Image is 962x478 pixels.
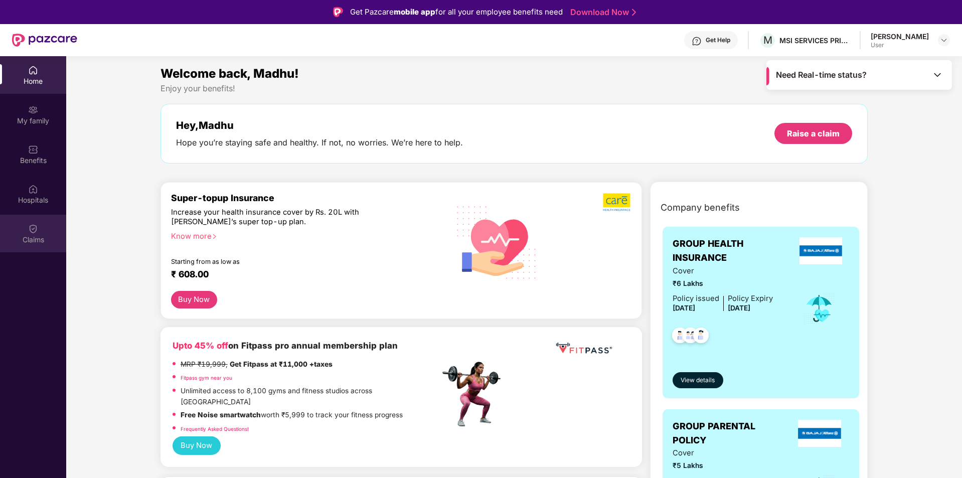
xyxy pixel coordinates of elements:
div: Know more [171,232,434,239]
a: Frequently Asked Questions! [181,426,249,432]
button: View details [673,372,723,388]
img: svg+xml;base64,PHN2ZyB4bWxucz0iaHR0cDovL3d3dy53My5vcmcvMjAwMC9zdmciIHhtbG5zOnhsaW5rPSJodHRwOi8vd3... [449,193,545,290]
img: svg+xml;base64,PHN2ZyB4bWxucz0iaHR0cDovL3d3dy53My5vcmcvMjAwMC9zdmciIHdpZHRoPSI0OC45NDMiIGhlaWdodD... [668,325,692,349]
img: fpp.png [439,359,510,429]
button: Buy Now [173,436,221,455]
span: [DATE] [728,304,750,312]
span: Need Real-time status? [776,70,867,80]
span: Company benefits [661,201,740,215]
div: Hope you’re staying safe and healthy. If not, no worries. We’re here to help. [176,137,463,148]
span: GROUP HEALTH INSURANCE [673,237,792,265]
p: Unlimited access to 8,100 gyms and fitness studios across [GEOGRAPHIC_DATA] [181,386,439,407]
span: Cover [673,447,773,459]
span: View details [681,376,715,385]
span: ₹6 Lakhs [673,278,773,289]
img: svg+xml;base64,PHN2ZyB4bWxucz0iaHR0cDovL3d3dy53My5vcmcvMjAwMC9zdmciIHdpZHRoPSI0OC45MTUiIGhlaWdodD... [678,325,703,349]
div: Enjoy your benefits! [161,83,868,94]
img: svg+xml;base64,PHN2ZyBpZD0iQ2xhaW0iIHhtbG5zPSJodHRwOi8vd3d3LnczLm9yZy8yMDAwL3N2ZyIgd2lkdGg9IjIwIi... [28,224,38,234]
strong: mobile app [394,7,435,17]
img: svg+xml;base64,PHN2ZyBpZD0iSG9zcGl0YWxzIiB4bWxucz0iaHR0cDovL3d3dy53My5vcmcvMjAwMC9zdmciIHdpZHRoPS... [28,184,38,194]
img: Logo [333,7,343,17]
div: MSI SERVICES PRIVATE LIMITED [779,36,850,45]
img: icon [803,292,836,325]
img: b5dec4f62d2307b9de63beb79f102df3.png [603,193,631,212]
div: [PERSON_NAME] [871,32,929,41]
img: svg+xml;base64,PHN2ZyB4bWxucz0iaHR0cDovL3d3dy53My5vcmcvMjAwMC9zdmciIHdpZHRoPSI0OC45NDMiIGhlaWdodD... [689,325,713,349]
span: M [763,34,772,46]
div: Policy Expiry [728,293,773,304]
p: worth ₹5,999 to track your fitness progress [181,410,403,421]
del: MRP ₹19,999, [181,360,228,368]
button: Buy Now [171,291,217,308]
img: Toggle Icon [932,70,942,80]
div: Hey, Madhu [176,119,463,131]
span: [DATE] [673,304,695,312]
span: right [212,234,217,239]
strong: Free Noise smartwatch [181,411,261,419]
div: Starting from as low as [171,258,397,265]
img: insurerLogo [798,420,841,447]
img: svg+xml;base64,PHN2ZyBpZD0iQmVuZWZpdHMiIHhtbG5zPSJodHRwOi8vd3d3LnczLm9yZy8yMDAwL3N2ZyIgd2lkdGg9Ij... [28,144,38,154]
img: Stroke [632,7,636,18]
div: User [871,41,929,49]
img: fppp.png [554,339,614,358]
img: svg+xml;base64,PHN2ZyB3aWR0aD0iMjAiIGhlaWdodD0iMjAiIHZpZXdCb3g9IjAgMCAyMCAyMCIgZmlsbD0ibm9uZSIgeG... [28,105,38,115]
b: on Fitpass pro annual membership plan [173,341,398,351]
span: GROUP PARENTAL POLICY [673,419,790,448]
div: Get Help [706,36,730,44]
div: ₹ 608.00 [171,269,430,281]
img: svg+xml;base64,PHN2ZyBpZD0iRHJvcGRvd24tMzJ4MzIiIHhtbG5zPSJodHRwOi8vd3d3LnczLm9yZy8yMDAwL3N2ZyIgd2... [940,36,948,44]
strong: Get Fitpass at ₹11,000 +taxes [230,360,333,368]
img: svg+xml;base64,PHN2ZyBpZD0iSG9tZSIgeG1sbnM9Imh0dHA6Ly93d3cudzMub3JnLzIwMDAvc3ZnIiB3aWR0aD0iMjAiIG... [28,65,38,75]
div: Raise a claim [787,128,840,139]
span: Cover [673,265,773,277]
img: svg+xml;base64,PHN2ZyBpZD0iSGVscC0zMngzMiIgeG1sbnM9Imh0dHA6Ly93d3cudzMub3JnLzIwMDAvc3ZnIiB3aWR0aD... [692,36,702,46]
span: Welcome back, Madhu! [161,66,299,81]
a: Download Now [570,7,633,18]
span: ₹5 Lakhs [673,460,773,471]
b: Upto 45% off [173,341,228,351]
img: insurerLogo [799,237,843,264]
div: Policy issued [673,293,719,304]
div: Super-topup Insurance [171,193,440,203]
a: Fitpass gym near you [181,375,232,381]
img: New Pazcare Logo [12,34,77,47]
div: Increase your health insurance cover by Rs. 20L with [PERSON_NAME]’s super top-up plan. [171,208,396,227]
div: Get Pazcare for all your employee benefits need [350,6,563,18]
